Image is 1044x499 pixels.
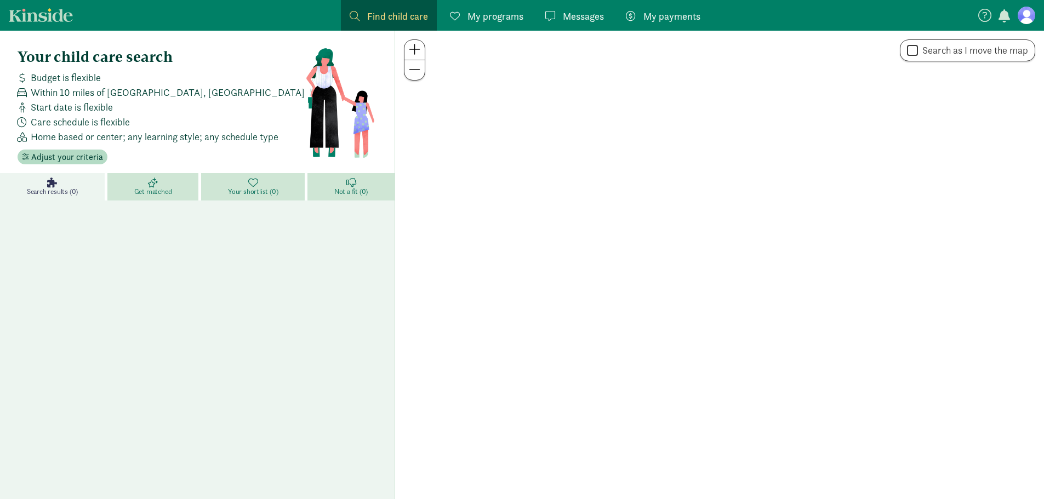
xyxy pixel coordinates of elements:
a: Your shortlist (0) [201,173,307,200]
span: My payments [643,9,700,24]
span: Care schedule is flexible [31,114,130,129]
span: Your shortlist (0) [228,187,278,196]
span: Budget is flexible [31,70,101,85]
span: Start date is flexible [31,100,113,114]
label: Search as I move the map [918,44,1028,57]
span: Home based or center; any learning style; any schedule type [31,129,278,144]
button: Adjust your criteria [18,150,107,165]
a: Not a fit (0) [307,173,395,200]
h4: Your child care search [18,48,305,66]
span: Adjust your criteria [31,151,103,164]
span: Find child care [367,9,428,24]
span: Not a fit (0) [334,187,368,196]
span: Get matched [134,187,172,196]
span: Search results (0) [27,187,78,196]
span: Within 10 miles of [GEOGRAPHIC_DATA], [GEOGRAPHIC_DATA] [31,85,305,100]
span: Messages [563,9,604,24]
span: My programs [467,9,523,24]
a: Get matched [107,173,201,200]
a: Kinside [9,8,73,22]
